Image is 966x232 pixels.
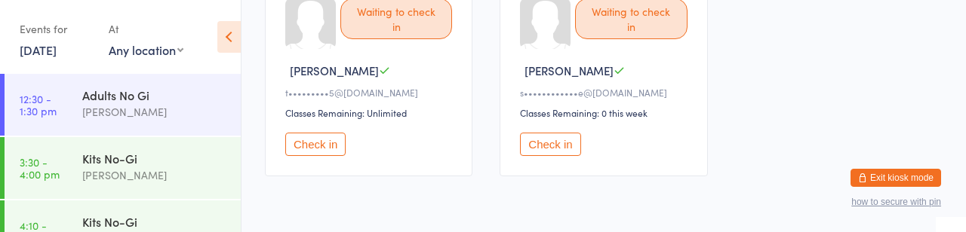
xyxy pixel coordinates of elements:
[285,106,457,119] div: Classes Remaining: Unlimited
[851,197,941,207] button: how to secure with pin
[82,166,228,184] div: [PERSON_NAME]
[520,133,580,156] button: Check in
[290,63,379,78] span: [PERSON_NAME]
[520,106,691,119] div: Classes Remaining: 0 this week
[82,213,228,230] div: Kits No-Gi
[20,41,57,58] a: [DATE]
[285,86,457,99] div: t•••••••••5@[DOMAIN_NAME]
[525,63,614,78] span: [PERSON_NAME]
[851,169,941,187] button: Exit kiosk mode
[20,17,94,41] div: Events for
[82,87,228,103] div: Adults No Gi
[109,17,183,41] div: At
[82,103,228,121] div: [PERSON_NAME]
[20,93,57,117] time: 12:30 - 1:30 pm
[5,74,241,136] a: 12:30 -1:30 pmAdults No Gi[PERSON_NAME]
[5,137,241,199] a: 3:30 -4:00 pmKits No-Gi[PERSON_NAME]
[109,41,183,58] div: Any location
[285,133,346,156] button: Check in
[520,86,691,99] div: s••••••••••••e@[DOMAIN_NAME]
[20,156,60,180] time: 3:30 - 4:00 pm
[82,150,228,166] div: Kits No-Gi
